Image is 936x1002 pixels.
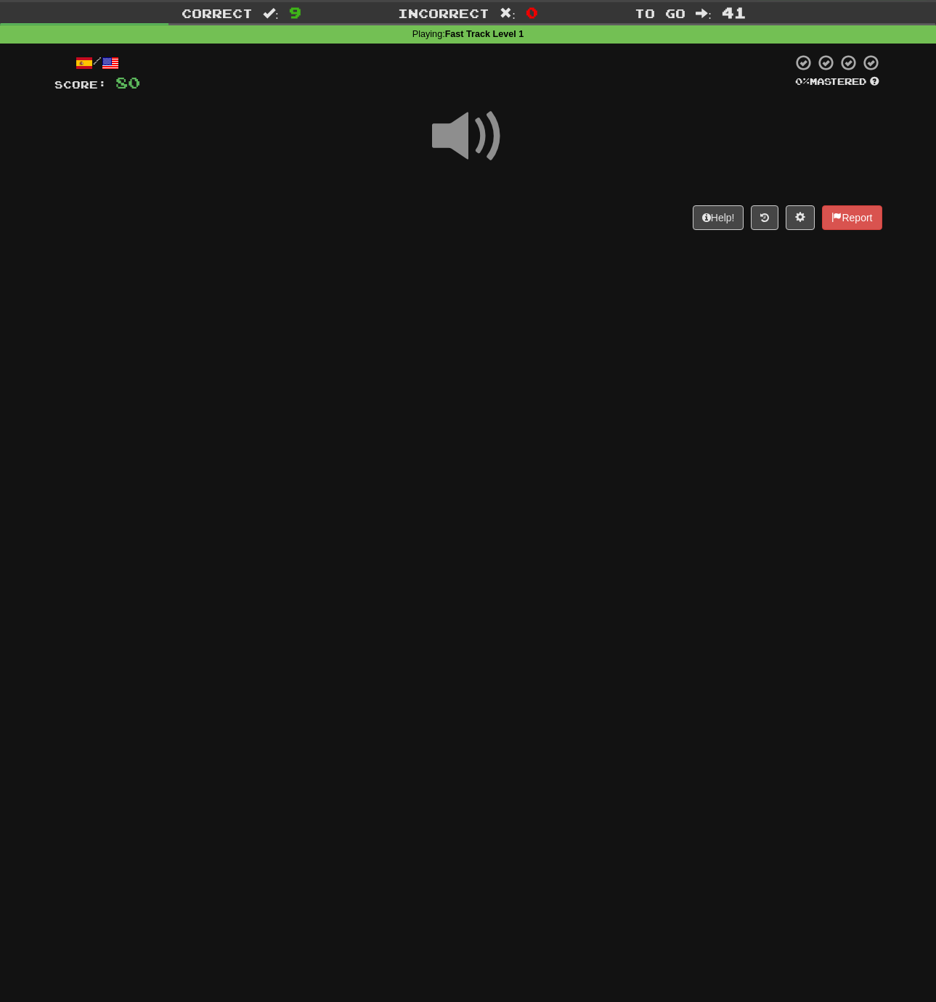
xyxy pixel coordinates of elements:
[54,54,140,72] div: /
[115,73,140,91] span: 80
[500,7,516,20] span: :
[398,6,489,20] span: Incorrect
[263,7,279,20] span: :
[792,75,882,89] div: Mastered
[635,6,685,20] span: To go
[693,205,744,230] button: Help!
[445,29,524,39] strong: Fast Track Level 1
[289,4,301,21] span: 9
[696,7,712,20] span: :
[54,78,107,91] span: Score:
[822,205,882,230] button: Report
[795,75,810,87] span: 0 %
[526,4,538,21] span: 0
[182,6,253,20] span: Correct
[751,205,778,230] button: Round history (alt+y)
[722,4,746,21] span: 41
